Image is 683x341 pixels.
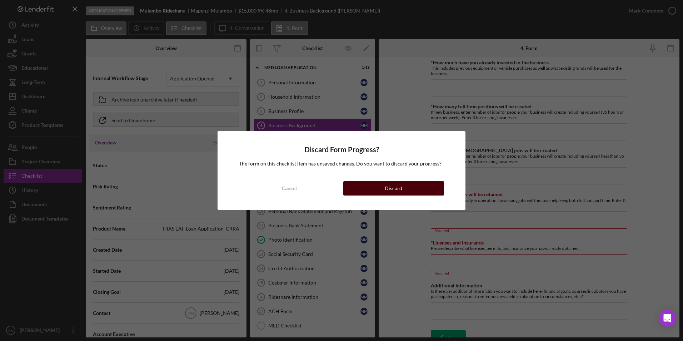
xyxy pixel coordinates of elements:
[282,181,297,196] div: Cancel
[659,310,676,327] div: Open Intercom Messenger
[239,181,340,196] button: Cancel
[239,145,444,154] h4: Discard Form Progress?
[239,160,442,167] span: The form on this checklist item has unsaved changes. Do you want to discard your progress?
[343,181,444,196] button: Discard
[385,181,402,196] div: Discard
